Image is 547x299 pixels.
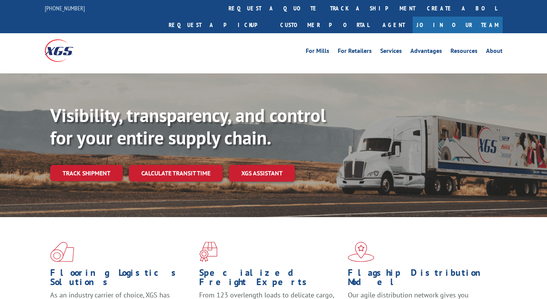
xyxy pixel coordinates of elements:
[375,17,413,33] a: Agent
[348,242,374,262] img: xgs-icon-flagship-distribution-model-red
[45,4,85,12] a: [PHONE_NUMBER]
[306,48,329,56] a: For Mills
[199,242,217,262] img: xgs-icon-focused-on-flooring-red
[199,268,342,291] h1: Specialized Freight Experts
[380,48,402,56] a: Services
[486,48,503,56] a: About
[338,48,372,56] a: For Retailers
[50,103,326,149] b: Visibility, transparency, and control for your entire supply chain.
[348,268,491,291] h1: Flagship Distribution Model
[50,242,74,262] img: xgs-icon-total-supply-chain-intelligence-red
[274,17,375,33] a: Customer Portal
[450,48,478,56] a: Resources
[129,165,223,182] a: Calculate transit time
[163,17,274,33] a: Request a pickup
[50,268,193,291] h1: Flooring Logistics Solutions
[413,17,503,33] a: Join Our Team
[229,165,295,182] a: XGS ASSISTANT
[410,48,442,56] a: Advantages
[50,165,123,181] a: Track shipment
